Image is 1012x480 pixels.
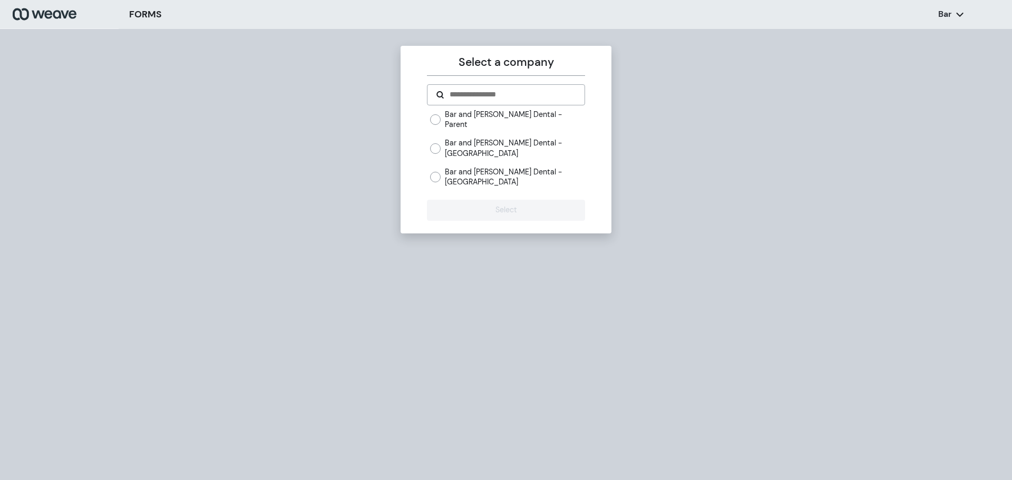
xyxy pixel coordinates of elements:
label: Bar and [PERSON_NAME] Dental - [GEOGRAPHIC_DATA] [445,167,585,187]
h3: FORMS [129,7,162,22]
p: Bar [938,8,951,20]
label: Bar and [PERSON_NAME] Dental - [GEOGRAPHIC_DATA] [445,138,585,158]
label: Bar and [PERSON_NAME] Dental - Parent [445,110,585,130]
p: Select a company [427,54,585,71]
button: Select [427,200,585,221]
input: Search [449,89,576,101]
